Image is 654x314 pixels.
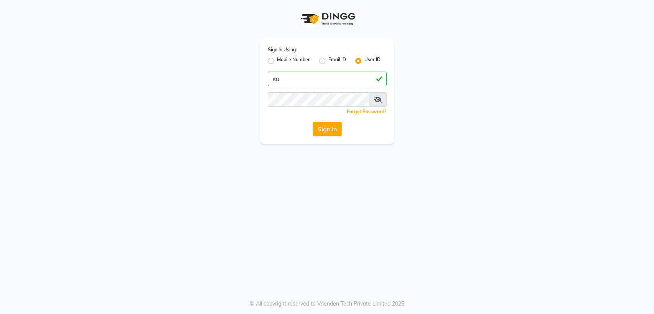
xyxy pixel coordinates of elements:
[277,56,310,65] label: Mobile Number
[364,56,380,65] label: User ID
[268,92,369,107] input: Username
[268,72,387,86] input: Username
[268,46,297,53] label: Sign In Using:
[347,109,387,114] a: Forgot Password?
[297,8,358,30] img: logo1.svg
[313,122,342,136] button: Sign In
[328,56,346,65] label: Email ID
